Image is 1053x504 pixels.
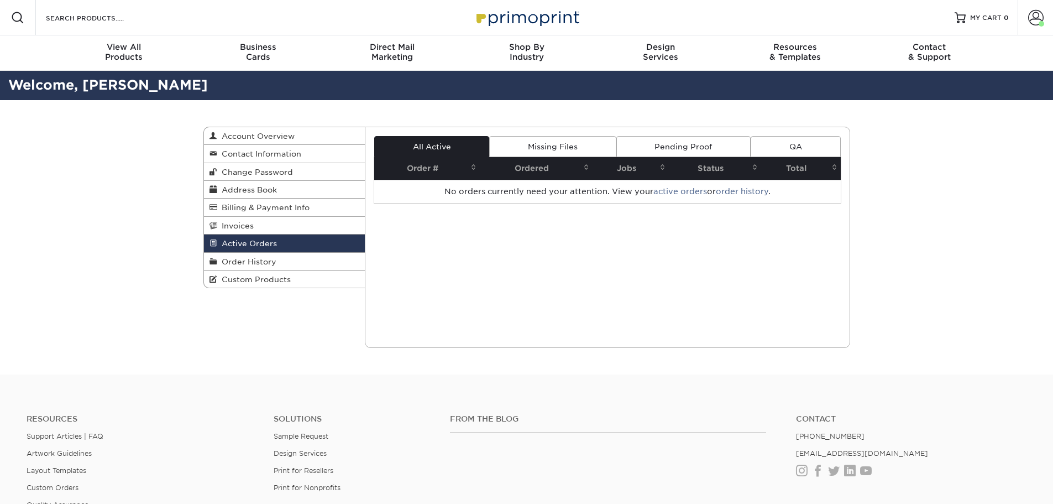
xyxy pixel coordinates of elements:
a: Direct MailMarketing [325,35,459,71]
span: Active Orders [217,239,277,248]
a: order history [716,187,768,196]
a: DesignServices [594,35,728,71]
span: Business [191,42,325,52]
a: Print for Nonprofits [274,484,340,492]
th: Order # [374,157,480,180]
a: Account Overview [204,127,365,145]
a: Contact& Support [862,35,997,71]
td: No orders currently need your attention. View your or . [374,180,841,203]
span: MY CART [970,13,1002,23]
input: SEARCH PRODUCTS..... [45,11,153,24]
a: Custom Orders [27,484,78,492]
span: Shop By [459,42,594,52]
a: Resources& Templates [728,35,862,71]
span: Invoices [217,221,254,230]
span: Contact [862,42,997,52]
a: View AllProducts [57,35,191,71]
span: Contact Information [217,149,301,158]
a: Change Password [204,163,365,181]
th: Total [761,157,840,180]
a: Pending Proof [616,136,751,157]
a: [PHONE_NUMBER] [796,432,865,440]
a: active orders [653,187,707,196]
h4: From the Blog [450,414,766,424]
span: Address Book [217,185,277,194]
div: & Templates [728,42,862,62]
a: [EMAIL_ADDRESS][DOMAIN_NAME] [796,449,928,458]
a: Artwork Guidelines [27,449,92,458]
a: Custom Products [204,271,365,288]
span: Change Password [217,168,293,176]
a: Sample Request [274,432,328,440]
th: Ordered [480,157,593,180]
h4: Solutions [274,414,433,424]
div: Marketing [325,42,459,62]
a: Contact [796,414,1026,424]
a: BusinessCards [191,35,325,71]
span: Order History [217,257,276,266]
a: Print for Resellers [274,466,333,475]
a: Layout Templates [27,466,86,475]
img: Primoprint [472,6,582,29]
span: 0 [1004,14,1009,22]
div: & Support [862,42,997,62]
span: Account Overview [217,132,295,141]
span: Direct Mail [325,42,459,52]
span: Custom Products [217,275,291,284]
span: Resources [728,42,862,52]
a: Shop ByIndustry [459,35,594,71]
a: Support Articles | FAQ [27,432,103,440]
div: Products [57,42,191,62]
a: Design Services [274,449,327,458]
div: Services [594,42,728,62]
th: Status [669,157,761,180]
div: Industry [459,42,594,62]
a: Order History [204,253,365,271]
a: Missing Files [489,136,616,157]
h4: Resources [27,414,257,424]
span: Design [594,42,728,52]
a: Address Book [204,181,365,199]
th: Jobs [593,157,669,180]
a: Contact Information [204,145,365,163]
span: View All [57,42,191,52]
a: Invoices [204,217,365,235]
span: Billing & Payment Info [217,203,310,212]
a: All Active [374,136,489,157]
a: Active Orders [204,235,365,252]
a: QA [751,136,840,157]
div: Cards [191,42,325,62]
a: Billing & Payment Info [204,199,365,216]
